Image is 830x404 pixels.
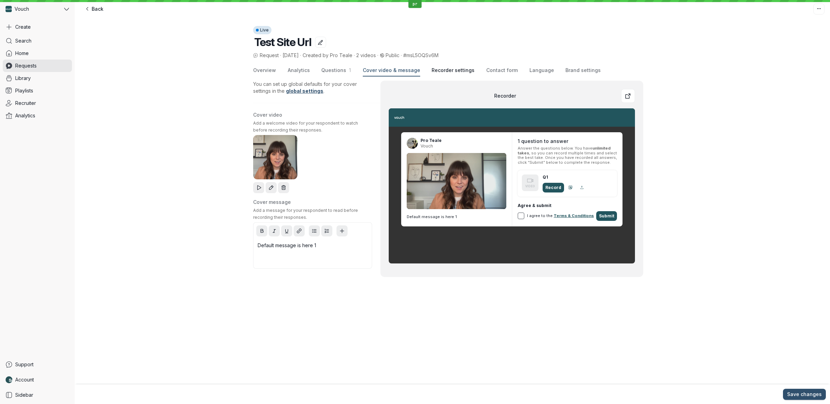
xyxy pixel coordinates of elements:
[543,174,587,180] span: Q1
[253,111,282,118] span: Cover video
[421,138,442,143] span: Pro Teale
[266,182,277,193] a: Edit video
[3,389,72,401] a: Sidebar
[527,214,594,218] span: I agree to the
[279,52,283,59] span: ·
[3,84,72,97] a: Playlists
[352,52,356,59] span: ·
[281,225,292,236] button: Underline
[321,67,346,73] span: Questions
[386,52,399,58] span: Public
[486,67,518,74] span: Contact form
[303,52,352,58] span: Created by Pro Teale
[394,113,404,123] img: 1d56eab0-5c22-4be9-913e-5387e5748995.png
[299,52,303,59] span: ·
[565,67,601,74] span: Brand settings
[260,26,269,34] span: Live
[269,225,280,236] button: Italic
[15,392,33,398] span: Sidebar
[3,97,72,109] a: Recruiter
[294,225,305,236] button: Add hyperlink
[283,52,299,58] span: [DATE]
[15,361,34,368] span: Support
[518,138,617,145] h2: 1 question to answer
[15,100,36,107] span: Recruiter
[288,67,310,74] span: Analytics
[258,242,368,249] p: Default message is here 1
[15,376,34,383] span: Account
[321,225,332,236] button: Ordered list
[403,52,439,58] span: #msL5OQSv6M
[15,75,31,82] span: Library
[407,138,418,149] img: Pro Teale avatar
[421,143,442,149] span: Vouch
[15,6,29,12] span: Vouch
[3,374,72,386] a: Nathan Weinstock avatarAccount
[363,67,420,74] span: Cover video & message
[399,52,403,59] span: ·
[15,24,31,30] span: Create
[15,112,35,119] span: Analytics
[3,3,63,15] div: Vouch
[256,225,267,236] button: Bold
[518,146,617,165] span: Answer the questions below. You have , so you can record multiple times and select the best take....
[525,183,535,190] span: VIDEO
[15,62,37,69] span: Requests
[15,50,29,57] span: Home
[3,60,72,72] a: Requests
[518,203,617,208] span: Agree & submit
[543,183,564,192] div: Record
[80,3,108,15] a: Back
[92,6,103,12] span: Back
[253,207,372,221] span: Add a message for your respondent to read before recording their responses.
[15,87,33,94] span: Playlists
[253,81,372,95] p: You can set up global defaults for your cover settings in the .
[3,3,72,15] button: Vouch avatarVouch
[253,135,297,179] img: Video thumbnail
[346,67,351,73] span: 1
[254,35,311,49] span: Test Site Url
[3,72,72,84] a: Library
[3,47,72,60] a: Home
[336,225,348,236] button: Add variable placeholder
[278,182,289,193] button: Remove video
[3,358,72,371] a: Support
[309,225,320,236] button: Bullet list
[286,88,323,94] a: global settings
[315,37,326,48] button: Edit title
[554,213,594,218] a: Terms & Conditions
[518,146,611,155] b: unlimited takes
[253,199,291,206] span: Cover message
[253,182,264,193] button: Play video
[15,37,31,44] span: Search
[6,376,12,383] img: Nathan Weinstock avatar
[407,213,506,221] p: Default message is here 1
[356,52,376,58] span: 2 videos
[389,92,621,99] h2: Recorder
[253,120,372,134] span: Add a welcome video for your respondent to watch before recording their responses.
[3,35,72,47] a: Search
[407,153,506,209] img: aa8517f2-2e89-4c69-ace7-7cf5d53f100a_poster.0000001.jpg
[529,67,554,74] span: Language
[253,67,276,74] span: Overview
[3,109,72,122] a: Analytics
[253,52,279,59] span: Request
[6,6,12,12] img: Vouch avatar
[3,21,72,33] button: Create
[432,67,474,74] span: Recorder settings
[596,211,617,221] div: Submit
[376,52,380,59] span: ·
[621,89,635,103] a: Preview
